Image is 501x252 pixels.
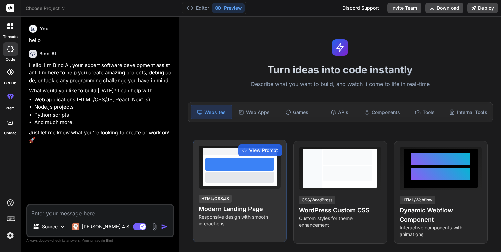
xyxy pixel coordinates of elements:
label: threads [3,34,18,40]
div: Discord Support [338,3,383,13]
label: prem [6,105,15,111]
div: HTML/Webflow [400,196,435,204]
label: code [6,57,15,62]
h4: Modern Landing Page [199,204,281,214]
span: View Prompt [249,147,278,154]
span: privacy [90,238,102,242]
div: Internal Tools [447,105,490,119]
button: Deploy [467,3,498,13]
h1: Turn ideas into code instantly [183,64,497,76]
p: [PERSON_NAME] 4 S.. [82,223,132,230]
p: Responsive design with smooth interactions [199,214,281,227]
img: Claude 4 Sonnet [72,223,79,230]
li: And much more! [34,119,173,126]
div: HTML/CSS/JS [199,195,232,203]
div: Websites [191,105,233,119]
p: hello [29,37,173,44]
img: attachment [151,223,158,231]
button: Download [425,3,463,13]
div: Tools [404,105,445,119]
img: settings [5,230,16,241]
p: Just let me know what you're looking to create or work on! 🚀 [29,129,173,144]
div: Components [362,105,403,119]
h4: WordPress Custom CSS [299,206,381,215]
h6: Bind AI [39,50,56,57]
p: What would you like to build [DATE]? I can help with: [29,87,173,95]
p: Always double-check its answers. Your in Bind [26,237,174,244]
img: Pick Models [60,224,65,230]
img: icon [161,223,168,230]
p: Source [42,223,58,230]
h6: You [40,25,49,32]
label: GitHub [4,80,16,86]
div: APIs [319,105,360,119]
p: Hello! I'm Bind AI, your expert software development assistant. I'm here to help you create amazi... [29,62,173,85]
p: Describe what you want to build, and watch it come to life in real-time [183,80,497,89]
p: Interactive components with animations [400,224,482,238]
li: Node.js projects [34,103,173,111]
p: Custom styles for theme enhancement [299,215,381,228]
li: Python scripts [34,111,173,119]
h4: Dynamic Webflow Component [400,206,482,224]
button: Preview [212,3,245,13]
div: CSS/WordPress [299,196,335,204]
button: Editor [184,3,212,13]
button: Invite Team [387,3,421,13]
span: Choose Project [26,5,66,12]
div: Games [276,105,318,119]
label: Upload [4,130,17,136]
li: Web applications (HTML/CSS/JS, React, Next.js) [34,96,173,104]
div: Web Apps [234,105,275,119]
